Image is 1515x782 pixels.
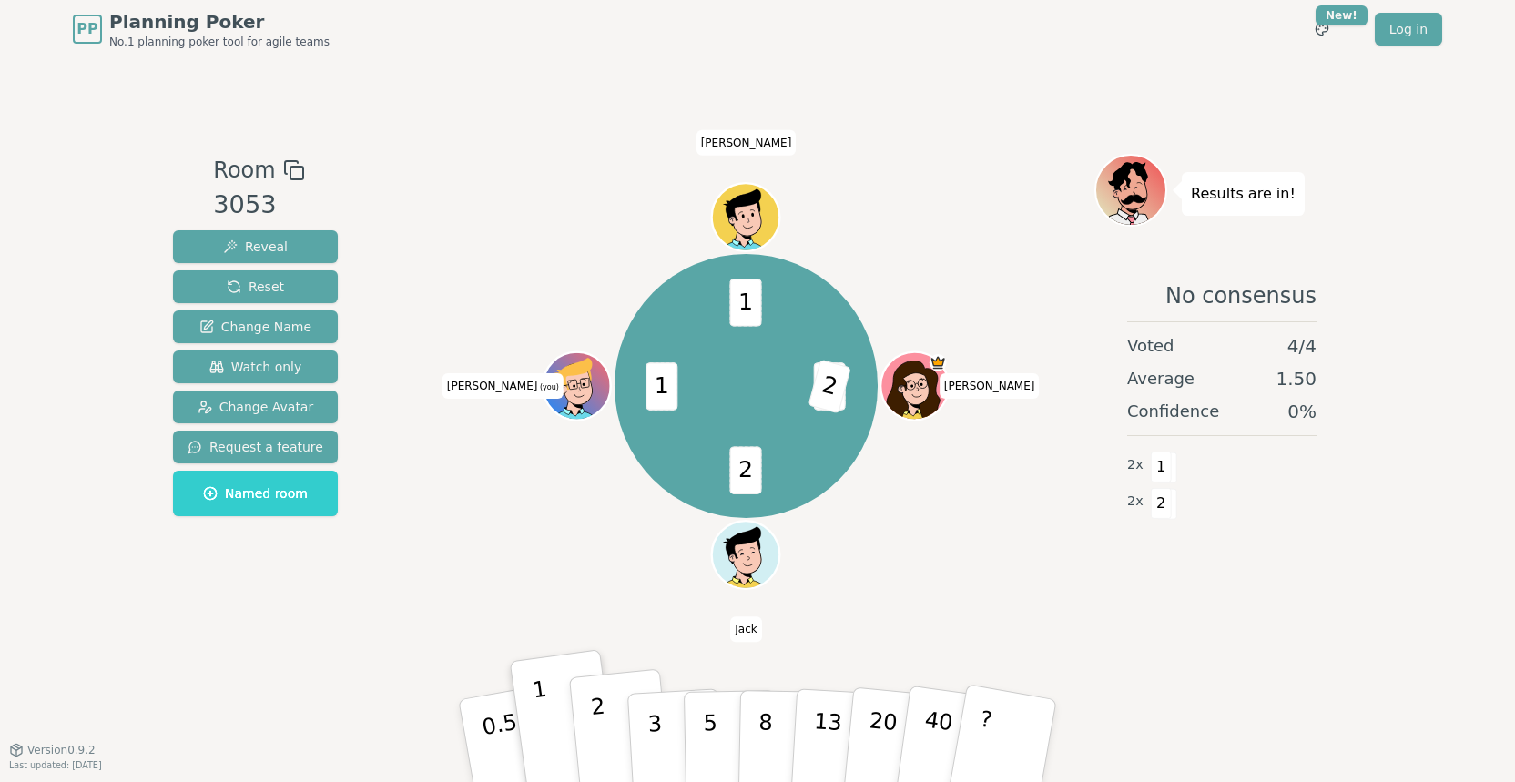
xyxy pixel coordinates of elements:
[173,471,338,516] button: Named room
[1127,399,1219,424] span: Confidence
[1287,333,1317,359] span: 4 / 4
[223,238,288,256] span: Reveal
[730,446,762,494] span: 2
[173,310,338,343] button: Change Name
[227,278,284,296] span: Reset
[730,616,761,642] span: Click to change your name
[1127,492,1144,512] span: 2 x
[209,358,302,376] span: Watch only
[1165,281,1317,310] span: No consensus
[1127,333,1174,359] span: Voted
[213,154,275,187] span: Room
[1316,5,1368,25] div: New!
[930,354,947,371] span: Zach is the host
[199,318,311,336] span: Change Name
[173,350,338,383] button: Watch only
[1375,13,1442,46] a: Log in
[1287,399,1317,424] span: 0 %
[203,484,308,503] span: Named room
[646,362,678,411] span: 1
[808,359,851,413] span: 2
[730,279,762,327] span: 1
[1276,366,1317,391] span: 1.50
[1127,366,1195,391] span: Average
[1191,181,1296,207] p: Results are in!
[442,373,564,399] span: Click to change your name
[537,383,559,391] span: (you)
[198,398,314,416] span: Change Avatar
[9,743,96,757] button: Version0.9.2
[27,743,96,757] span: Version 0.9.2
[545,354,609,418] button: Click to change your avatar
[1151,488,1172,519] span: 2
[109,35,330,49] span: No.1 planning poker tool for agile teams
[1151,452,1172,482] span: 1
[173,230,338,263] button: Reveal
[76,18,97,40] span: PP
[173,270,338,303] button: Reset
[173,431,338,463] button: Request a feature
[696,130,797,156] span: Click to change your name
[9,760,102,770] span: Last updated: [DATE]
[213,187,304,224] div: 3053
[531,676,558,776] p: 1
[940,373,1040,399] span: Click to change your name
[73,9,330,49] a: PPPlanning PokerNo.1 planning poker tool for agile teams
[188,438,323,456] span: Request a feature
[109,9,330,35] span: Planning Poker
[173,391,338,423] button: Change Avatar
[1127,455,1144,475] span: 2 x
[1306,13,1338,46] button: New!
